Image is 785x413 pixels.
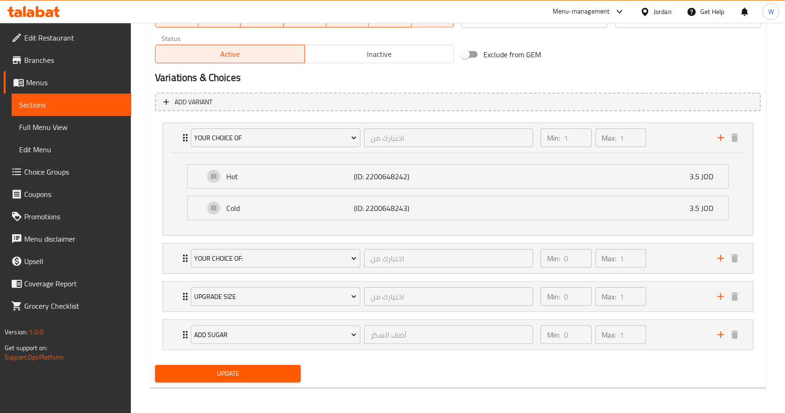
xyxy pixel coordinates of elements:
[19,122,124,133] span: Full Menu View
[24,166,124,177] span: Choice Groups
[4,27,131,49] a: Edit Restaurant
[188,165,728,188] div: Expand
[714,131,728,145] button: add
[155,316,761,354] li: Expand
[24,256,124,267] span: Upsell
[163,320,753,350] div: Expand
[714,251,728,265] button: add
[714,290,728,304] button: add
[194,291,357,303] span: Upgrade Size
[162,368,293,379] span: Update
[159,12,195,25] span: SU
[19,144,124,155] span: Edit Menu
[191,287,360,306] button: Upgrade Size
[415,12,451,25] span: SA
[5,326,27,338] span: Version:
[155,93,761,112] button: Add variant
[547,132,560,143] p: Min:
[24,278,124,289] span: Coverage Report
[226,203,354,214] p: Cold
[728,251,742,265] button: delete
[4,272,131,295] a: Coverage Report
[194,132,357,144] span: Your Choice Of
[4,228,131,250] a: Menu disclaimer
[155,119,761,239] li: ExpandExpandExpand
[547,253,560,264] p: Min:
[244,12,280,25] span: TU
[4,183,131,205] a: Coupons
[191,325,360,344] button: Add sugar
[155,45,305,63] button: Active
[163,244,753,273] div: Expand
[24,233,124,244] span: Menu disclaimer
[354,171,439,182] p: (ID: 2200648242)
[24,189,124,200] span: Coupons
[24,32,124,43] span: Edit Restaurant
[287,12,323,25] span: WE
[155,71,761,85] h2: Variations & Choices
[547,291,560,302] p: Min:
[4,161,131,183] a: Choice Groups
[191,249,360,268] button: Your Choice Of:
[4,205,131,228] a: Promotions
[654,7,672,17] div: Jordan
[602,291,616,302] p: Max:
[24,211,124,222] span: Promotions
[12,138,131,161] a: Edit Menu
[175,96,212,108] span: Add variant
[553,6,610,17] div: Menu-management
[155,278,761,316] li: Expand
[26,77,124,88] span: Menus
[188,196,728,220] div: Expand
[330,12,365,25] span: TH
[155,239,761,278] li: Expand
[690,203,721,214] p: 3.5 JOD
[4,71,131,94] a: Menus
[4,49,131,71] a: Branches
[768,7,774,17] span: W
[602,253,616,264] p: Max:
[5,351,64,363] a: Support.OpsPlatform
[728,131,742,145] button: delete
[163,123,753,153] div: Expand
[309,47,451,61] span: Inactive
[226,171,354,182] p: Hot
[5,342,47,354] span: Get support on:
[29,326,43,338] span: 1.0.0
[714,328,728,342] button: add
[305,45,454,63] button: Inactive
[602,132,616,143] p: Max:
[202,12,237,25] span: MO
[354,203,439,214] p: (ID: 2200648243)
[728,328,742,342] button: delete
[547,329,560,340] p: Min:
[194,253,357,264] span: Your Choice Of:
[483,49,541,60] span: Exclude from GEM
[4,250,131,272] a: Upsell
[155,365,301,382] button: Update
[372,12,408,25] span: FR
[690,171,721,182] p: 3.5 JOD
[602,329,616,340] p: Max:
[728,290,742,304] button: delete
[163,282,753,311] div: Expand
[12,94,131,116] a: Sections
[159,47,301,61] span: Active
[194,329,357,341] span: Add sugar
[19,99,124,110] span: Sections
[191,129,360,147] button: Your Choice Of
[4,295,131,317] a: Grocery Checklist
[12,116,131,138] a: Full Menu View
[24,300,124,311] span: Grocery Checklist
[24,54,124,66] span: Branches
